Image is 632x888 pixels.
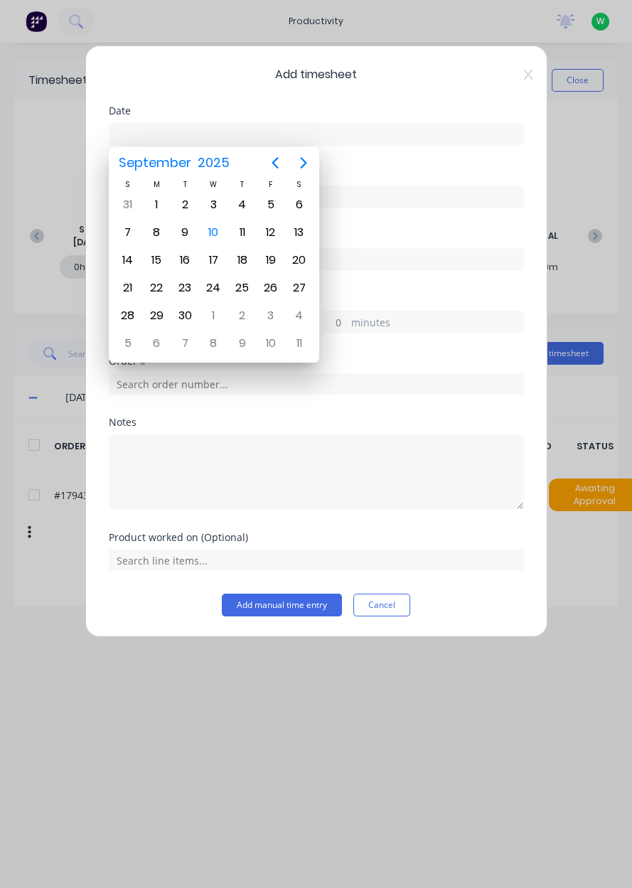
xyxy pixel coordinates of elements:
button: Add manual time entry [222,594,342,616]
div: Friday, September 19, 2025 [260,250,282,271]
div: Friday, September 12, 2025 [260,222,282,243]
div: Saturday, October 4, 2025 [289,305,310,326]
div: Order # [109,356,524,366]
div: Monday, September 8, 2025 [146,222,167,243]
div: Thursday, October 9, 2025 [232,333,253,354]
div: Sunday, September 28, 2025 [117,305,139,326]
input: Search line items... [109,550,524,571]
input: Search order number... [109,373,524,395]
div: Date [109,106,524,116]
div: Thursday, September 4, 2025 [232,194,253,215]
div: Saturday, September 20, 2025 [289,250,310,271]
div: Wednesday, September 3, 2025 [203,194,224,215]
div: Friday, September 26, 2025 [260,277,282,299]
div: Tuesday, September 9, 2025 [174,222,196,243]
div: W [199,178,227,191]
div: Saturday, September 27, 2025 [289,277,310,299]
button: September2025 [110,150,239,176]
div: Monday, September 1, 2025 [146,194,167,215]
span: 2025 [195,150,233,176]
div: Tuesday, September 2, 2025 [174,194,196,215]
span: September [116,150,195,176]
div: Wednesday, September 17, 2025 [203,250,224,271]
div: Tuesday, September 30, 2025 [174,305,196,326]
div: Wednesday, October 1, 2025 [203,305,224,326]
span: Add timesheet [109,66,524,83]
div: Friday, October 3, 2025 [260,305,282,326]
div: M [142,178,171,191]
div: Sunday, August 31, 2025 [117,194,139,215]
div: Wednesday, September 24, 2025 [203,277,224,299]
div: S [114,178,142,191]
div: Thursday, September 11, 2025 [232,222,253,243]
label: minutes [351,315,523,333]
div: Monday, September 15, 2025 [146,250,167,271]
button: Cancel [353,594,410,616]
div: T [171,178,199,191]
div: Sunday, September 21, 2025 [117,277,139,299]
div: Saturday, September 6, 2025 [289,194,310,215]
div: F [257,178,285,191]
div: Monday, September 29, 2025 [146,305,167,326]
div: Product worked on (Optional) [109,533,524,542]
div: Sunday, September 7, 2025 [117,222,139,243]
div: Friday, October 10, 2025 [260,333,282,354]
div: Sunday, October 5, 2025 [117,333,139,354]
div: Monday, September 22, 2025 [146,277,167,299]
div: Tuesday, October 7, 2025 [174,333,196,354]
div: T [227,178,256,191]
div: Thursday, September 25, 2025 [232,277,253,299]
button: Next page [289,149,318,177]
div: S [285,178,314,191]
div: Tuesday, September 16, 2025 [174,250,196,271]
button: Previous page [261,149,289,177]
div: Thursday, October 2, 2025 [232,305,253,326]
div: Notes [109,417,524,427]
div: Monday, October 6, 2025 [146,333,167,354]
div: Tuesday, September 23, 2025 [174,277,196,299]
div: Thursday, September 18, 2025 [232,250,253,271]
div: Sunday, September 14, 2025 [117,250,139,271]
div: Saturday, September 13, 2025 [289,222,310,243]
div: Today, Wednesday, September 10, 2025 [203,222,224,243]
div: Friday, September 5, 2025 [260,194,282,215]
div: Wednesday, October 8, 2025 [203,333,224,354]
div: Saturday, October 11, 2025 [289,333,310,354]
input: 0 [323,311,348,333]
